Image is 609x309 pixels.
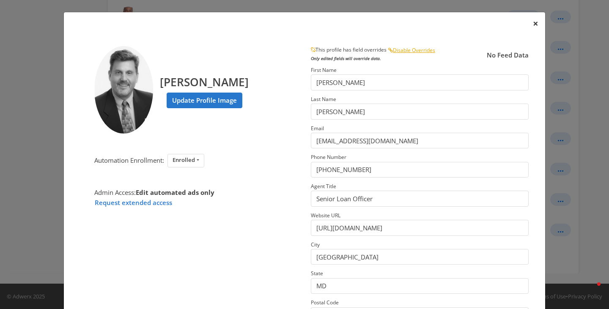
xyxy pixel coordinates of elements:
[311,133,529,148] input: Email
[311,43,388,53] span: This profile has field overrides
[311,74,529,90] input: First Name
[311,241,320,248] small: City
[311,96,336,103] small: Last Name
[94,46,153,134] img: STEPHAN OLASON profile
[311,278,529,294] input: State
[311,270,323,277] small: State
[580,280,601,301] iframe: Intercom live chat
[160,68,249,89] h3: [PERSON_NAME]
[311,162,529,178] input: Phone Number
[311,299,339,306] small: Postal Code
[487,46,529,65] button: No Feed Data
[167,154,204,167] button: Enrolled
[136,188,214,197] strong: Edit automated ads only
[94,156,164,164] span: Automation Enrollment:
[311,66,337,74] small: First Name
[311,55,381,61] span: Only edited fields will override data.
[311,153,346,161] small: Phone Number
[167,93,242,108] label: Update Profile Image
[388,46,436,55] button: Disable Overrides
[94,197,173,208] button: Request extended access
[311,183,336,190] small: Agent Title
[311,125,324,132] small: Email
[311,249,529,265] input: City
[311,104,529,119] input: Last Name
[526,12,545,36] button: Close
[94,188,214,197] span: Admin Access:
[533,17,538,30] span: ×
[311,191,529,206] input: Agent Title
[311,212,340,219] small: Website URL
[311,220,529,235] input: Website URL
